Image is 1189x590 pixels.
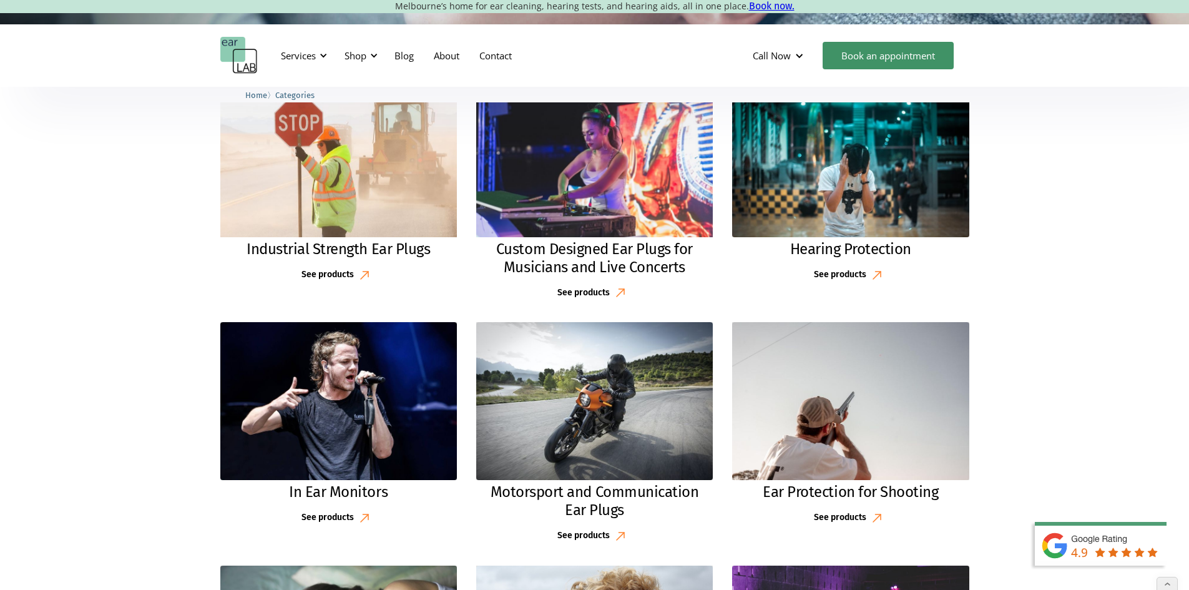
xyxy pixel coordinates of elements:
a: Book an appointment [823,42,954,69]
a: home [220,37,258,74]
div: See products [557,288,610,298]
div: Shop [337,37,381,74]
img: Ear Protection for Shooting [732,322,969,480]
div: Call Now [753,49,791,62]
div: Call Now [743,37,816,74]
a: Home [245,89,267,101]
div: See products [814,513,866,523]
a: Motorsport and Communication Ear PlugsMotorsport and Communication Ear PlugsSee products [476,322,713,546]
img: Hearing Protection [732,79,969,237]
a: About [424,37,469,74]
h2: Hearing Protection [790,240,911,258]
h2: Industrial Strength Ear Plugs [247,240,430,258]
li: 〉 [245,89,275,102]
img: Industrial Strength Ear Plugs [212,74,465,242]
a: Hearing ProtectionHearing ProtectionSee products [732,79,969,286]
span: Home [245,91,267,100]
a: Ear Protection for ShootingEar Protection for ShootingSee products [732,322,969,529]
h2: Motorsport and Communication Ear Plugs [489,483,700,519]
a: Industrial Strength Ear PlugsIndustrial Strength Ear PlugsSee products [220,79,457,286]
h2: Ear Protection for Shooting [763,483,938,501]
div: Services [281,49,316,62]
span: Categories [275,91,315,100]
div: See products [301,270,354,280]
a: Contact [469,37,522,74]
h2: Custom Designed Ear Plugs for Musicians and Live Concerts [489,240,700,277]
img: Custom Designed Ear Plugs for Musicians and Live Concerts [473,77,715,239]
div: See products [557,531,610,541]
h2: In Ear Monitors [289,483,388,501]
div: See products [814,270,866,280]
img: In Ear Monitors [220,322,457,480]
div: See products [301,513,354,523]
div: Shop [345,49,366,62]
img: Motorsport and Communication Ear Plugs [476,322,713,480]
a: Custom Designed Ear Plugs for Musicians and Live ConcertsCustom Designed Ear Plugs for Musicians ... [476,79,713,303]
a: Categories [275,89,315,101]
div: Services [273,37,331,74]
a: Blog [384,37,424,74]
a: In Ear MonitorsIn Ear MonitorsSee products [220,322,457,529]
